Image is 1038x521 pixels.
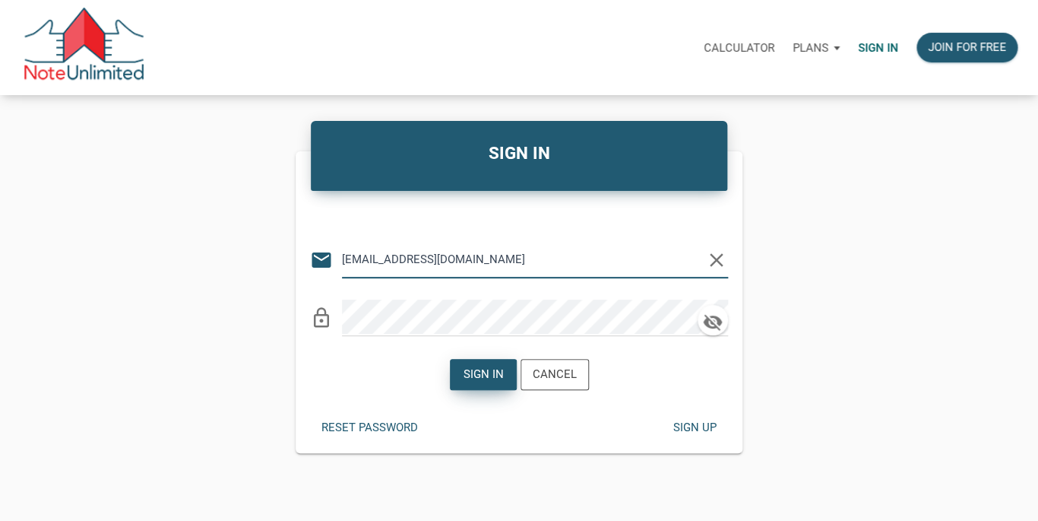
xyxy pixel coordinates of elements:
div: Reset password [321,419,418,437]
div: Cancel [533,366,577,383]
p: Sign in [858,41,898,55]
div: Sign in [463,366,503,383]
button: Reset password [310,413,429,443]
div: Join for free [928,39,1006,56]
a: Join for free [907,24,1027,71]
a: Plans [783,24,849,71]
div: Sign up [673,419,717,437]
i: lock_outline [310,307,333,329]
img: NoteUnlimited [23,8,145,87]
button: Sign in [450,359,517,390]
button: Cancel [521,359,589,390]
a: Calculator [695,24,783,71]
i: email [310,249,333,272]
button: Plans [783,25,849,71]
i: clear [705,249,728,272]
p: Plans [793,41,828,55]
h4: SIGN IN [322,141,716,167]
input: Email [342,242,705,276]
button: Join for free [916,33,1017,62]
button: Sign up [661,413,728,443]
p: Calculator [704,41,774,55]
a: Sign in [849,24,907,71]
